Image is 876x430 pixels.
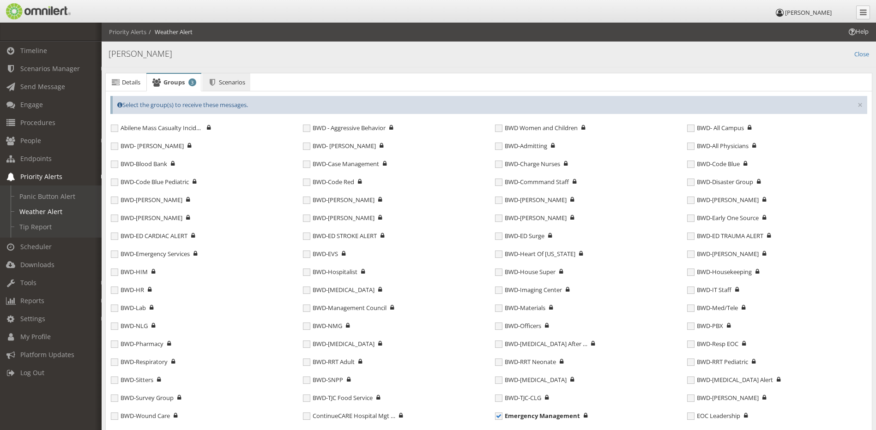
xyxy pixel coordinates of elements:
[581,125,585,131] i: Private Group
[495,232,544,240] span: BWD-ED Surge
[495,340,587,348] span: BWD-[MEDICAL_DATA] After Hours
[573,179,576,185] i: Private Group
[687,358,748,366] span: BWD-RRT Pediatric
[20,368,44,377] span: Log Out
[171,358,175,364] i: Private Group
[20,118,55,127] span: Procedures
[687,340,738,348] span: BWD-Resp EOC
[856,6,870,19] a: Collapse Menu
[20,46,47,55] span: Timeline
[342,251,345,257] i: Private Group
[303,178,354,186] span: BWD-Code Red
[570,197,574,203] i: Private Group
[591,340,595,346] i: Private Group
[785,8,832,17] span: [PERSON_NAME]
[148,287,151,293] i: Private Group
[551,143,555,149] i: Private Group
[687,232,763,240] span: BWD-ED TRAUMA ALERT
[742,340,746,346] i: Private Group
[186,215,190,221] i: Private Group
[762,394,766,400] i: Private Group
[21,6,40,15] span: Help
[687,142,749,150] span: BWD-All Physicians
[687,394,759,402] span: BWD-[PERSON_NAME]
[495,376,567,384] span: BWD-[MEDICAL_DATA]
[20,242,52,251] span: Scheduler
[157,376,161,382] i: Private Group
[687,250,759,258] span: BWD-[PERSON_NAME]
[687,178,753,186] span: BWD-Disaster Group
[303,268,357,276] span: BWD-Hospitalist
[767,233,771,239] i: Private Group
[303,322,342,330] span: BWD-NMG
[106,73,145,92] a: Details
[20,100,43,109] span: Engage
[111,232,187,240] span: BWD-ED CARDIAC ALERT
[111,376,153,384] span: BWD-Sitters
[20,260,54,269] span: Downloads
[358,179,362,185] i: Private Group
[111,142,184,150] span: BWD- [PERSON_NAME]
[151,269,155,275] i: Private Group
[687,304,738,312] span: BWD-Med/Tele
[207,125,211,131] i: Private Group
[743,161,747,167] i: Private Group
[495,412,580,420] span: Emergency Management
[559,269,563,275] i: Private Group
[687,412,740,420] span: EOC Leadership
[548,233,552,239] i: Private Group
[687,376,773,384] span: BWD-[MEDICAL_DATA] Alert
[188,78,196,86] span: 3
[495,358,556,366] span: BWD-RRT Neonate
[202,73,250,92] a: Scenarios
[303,394,373,402] span: BWD-TJC Food Service
[762,215,766,221] i: Private Group
[346,322,350,328] i: Private Group
[347,376,350,382] i: Private Group
[361,269,365,275] i: Private Group
[146,74,201,92] a: Groups 3
[495,394,541,402] span: BWD-TJC-CLG
[171,161,175,167] i: Private Group
[303,412,395,420] span: ContinueCARE Hospital Mgt Group
[20,350,74,359] span: Platform Updates
[187,143,191,149] i: Private Group
[378,215,382,221] i: Private Group
[303,160,379,168] span: BWD-Case Management
[303,196,375,204] span: BWD-[PERSON_NAME]
[687,160,740,168] span: BWD-Code Blue
[303,286,375,294] span: BWD-[MEDICAL_DATA]
[186,197,190,203] i: Private Group
[752,143,756,149] i: Private Group
[570,215,574,221] i: Private Group
[389,125,393,131] i: Private Group
[111,160,167,168] span: BWD-Blood Bank
[303,304,387,312] span: BWD-Management Council
[111,268,148,276] span: BWD-HIM
[111,214,182,222] span: BWD-[PERSON_NAME]
[303,376,343,384] span: BWD-SNPP
[303,232,377,240] span: BWD-ED STROKE ALERT
[777,376,780,382] i: Private Group
[564,161,568,167] i: Private Group
[858,101,863,110] button: ×
[687,214,759,222] span: BWD-Early One Source
[303,358,355,366] span: BWD-RRT Adult
[303,340,375,348] span: BWD-[MEDICAL_DATA]
[380,143,383,149] i: Private Group
[303,250,338,258] span: BWD-EVS
[111,412,170,420] span: BWD-Wound Care
[109,28,146,36] li: Priority Alerts
[111,304,146,312] span: BWD-Lab
[378,197,382,203] i: Private Group
[358,358,362,364] i: Private Group
[579,251,583,257] i: Private Group
[495,196,567,204] span: BWD-[PERSON_NAME]
[744,412,748,418] i: Private Group
[20,136,41,145] span: People
[20,64,80,73] span: Scenarios Manager
[495,160,560,168] span: BWD-Charge Nurses
[191,233,195,239] i: Private Group
[20,278,36,287] span: Tools
[390,305,394,311] i: Private Group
